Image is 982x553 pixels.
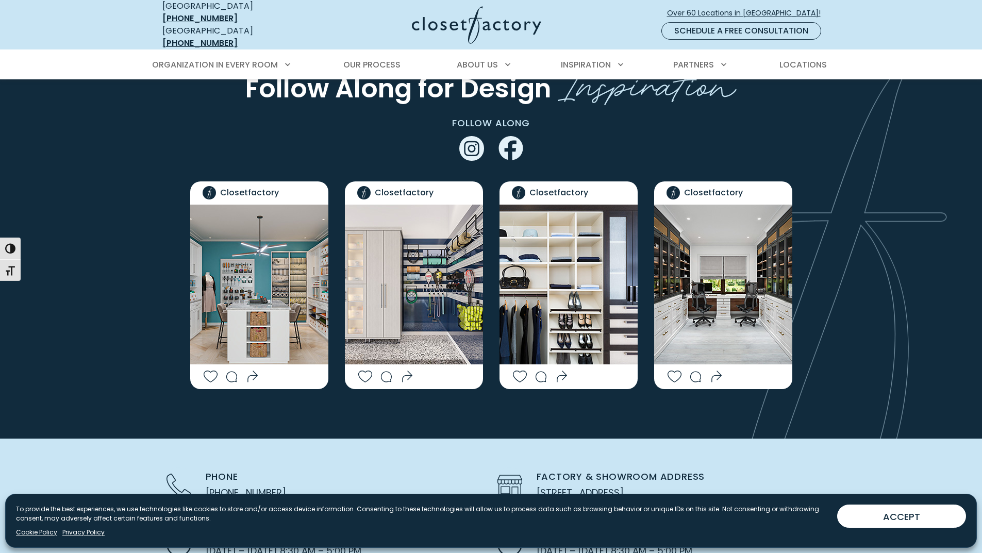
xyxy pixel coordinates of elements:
[190,205,328,364] img: Custom craft room with white built-in cabinetry, center island storage, and a teal accent wall
[162,37,238,49] a: [PHONE_NUMBER]
[654,205,792,364] img: Dual home office with black and white custom cabinetry, glass-front upper cabinets, ergonomic cha...
[62,528,105,537] a: Privacy Policy
[457,59,498,71] span: About Us
[529,187,588,199] span: Closetfactory
[667,4,829,22] a: Over 60 Locations in [GEOGRAPHIC_DATA]!
[375,187,434,199] span: Closetfactory
[345,205,483,364] img: Modern garage storage system with sleek white cabinets and a navy blue slatwall organizing sports...
[684,187,743,199] span: Closetfactory
[16,505,829,523] p: To provide the best experiences, we use technologies like cookies to store and/or access device i...
[16,528,57,537] a: Cookie Policy
[412,6,541,44] img: Closet Factory Logo
[779,59,827,71] span: Locations
[558,55,737,110] span: Inspiration
[837,505,966,528] button: ACCEPT
[245,70,551,107] span: Follow Along for Design
[500,205,638,364] img: Custom closet system with open cubbies for hats and folded clothing, hanging space for jackets an...
[220,187,279,199] span: Closetfactory
[561,59,611,71] span: Inspiration
[206,486,286,499] a: [PHONE_NUMBER]
[452,116,530,129] span: FOLLOW ALONG
[673,59,714,71] span: Partners
[498,142,523,154] a: Facebook
[206,470,238,483] span: Phone
[145,51,838,79] nav: Primary Menu
[667,8,829,19] span: Over 60 Locations in [GEOGRAPHIC_DATA]!
[459,142,484,154] a: Instagram
[343,59,401,71] span: Our Process
[537,470,705,483] span: Factory & Showroom Address
[537,486,636,513] a: [STREET_ADDRESS],[GEOGRAPHIC_DATA]
[162,25,312,49] div: [GEOGRAPHIC_DATA]
[162,12,238,24] a: [PHONE_NUMBER]
[661,22,821,40] a: Schedule a Free Consultation
[152,59,278,71] span: Organization in Every Room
